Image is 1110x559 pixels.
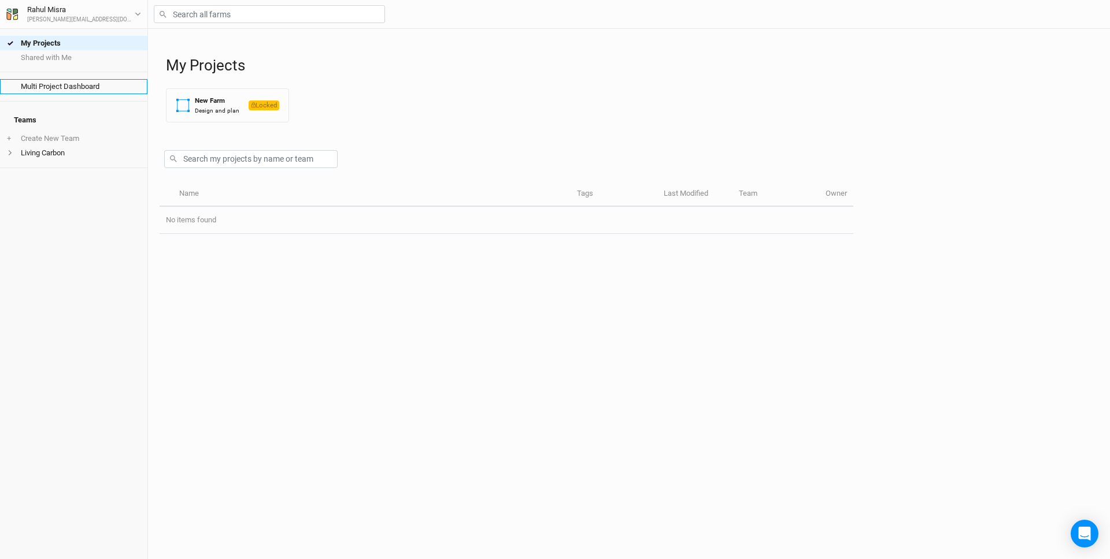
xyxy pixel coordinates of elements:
td: No items found [160,207,853,234]
th: Last Modified [657,182,732,207]
button: New FarmDesign and planLocked [166,88,289,122]
div: Open Intercom Messenger [1071,520,1098,547]
h1: My Projects [166,57,1098,74]
div: New Farm [195,96,239,106]
input: Search all farms [154,5,385,23]
div: Rahul Misra [27,4,135,16]
th: Owner [819,182,853,207]
input: Search my projects by name or team [164,150,338,168]
button: Rahul Misra[PERSON_NAME][EMAIL_ADDRESS][DOMAIN_NAME] [6,3,142,24]
span: Locked [249,100,279,110]
th: Team [732,182,819,207]
div: [PERSON_NAME][EMAIL_ADDRESS][DOMAIN_NAME] [27,16,135,24]
div: Design and plan [195,106,239,115]
th: Tags [571,182,657,207]
h4: Teams [7,109,140,132]
span: + [7,134,11,143]
th: Name [172,182,570,207]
